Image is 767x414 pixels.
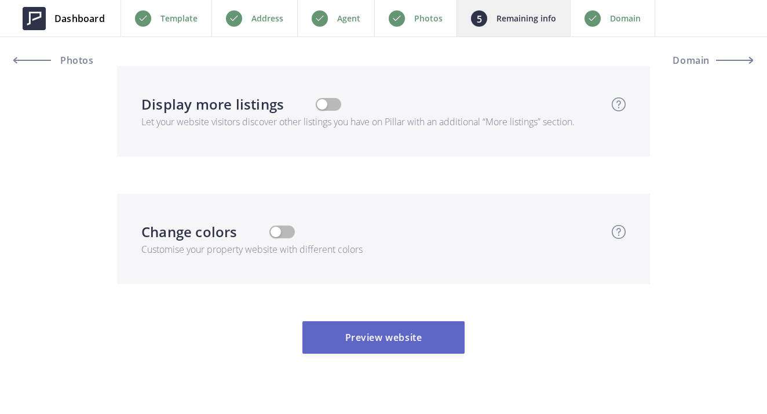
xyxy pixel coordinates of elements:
img: question [612,225,626,239]
p: Photos [414,12,443,26]
p: Customise your property website with different colors [141,242,626,256]
a: Dashboard [14,1,114,36]
span: Photos [57,56,94,65]
h4: Change colors [141,221,238,242]
h4: Display more listings [141,94,284,115]
p: Remaining info [496,12,556,26]
button: Preview website [302,321,465,354]
p: Domain [610,12,641,26]
span: Dashboard [54,12,105,26]
img: question [612,97,626,111]
span: Domain [673,56,710,65]
p: Address [251,12,283,26]
p: Agent [337,12,360,26]
p: Template [160,12,198,26]
p: Let your website visitors discover other listings you have on Pillar with an additional “More lis... [141,115,626,129]
a: Photos [14,46,118,74]
button: Domain [649,46,753,74]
